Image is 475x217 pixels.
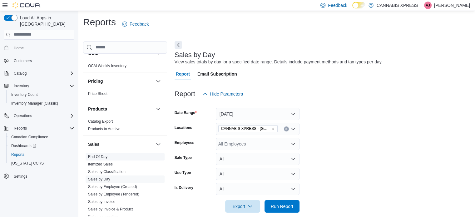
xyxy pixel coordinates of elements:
[9,91,74,98] span: Inventory Count
[88,177,110,181] a: Sales by Day
[175,170,191,175] label: Use Type
[11,135,48,140] span: Canadian Compliance
[88,141,100,147] h3: Sales
[9,160,46,167] a: [US_STATE] CCRS
[9,133,51,141] a: Canadian Compliance
[216,108,299,120] button: [DATE]
[4,41,74,197] nav: Complex example
[229,200,256,213] span: Export
[1,124,77,133] button: Reports
[426,2,430,9] span: AJ
[265,200,299,213] button: Run Report
[175,155,192,160] label: Sale Type
[83,118,167,135] div: Products
[11,82,74,90] span: Inventory
[216,153,299,165] button: All
[88,192,139,197] span: Sales by Employee (Tendered)
[11,125,74,132] span: Reports
[155,77,162,85] button: Pricing
[88,185,137,189] a: Sales by Employee (Created)
[83,16,116,28] h1: Reports
[88,63,126,68] span: OCM Weekly Inventory
[424,2,432,9] div: Anthony John
[88,119,113,124] a: Catalog Export
[11,173,30,180] a: Settings
[434,2,470,9] p: [PERSON_NAME]
[377,2,418,9] p: CANNABIS XPRESS
[88,127,120,131] a: Products to Archive
[6,90,77,99] button: Inventory Count
[88,162,113,167] span: Itemized Sales
[14,126,27,131] span: Reports
[175,110,197,115] label: Date Range
[130,21,149,27] span: Feedback
[9,160,74,167] span: Washington CCRS
[328,2,347,8] span: Feedback
[88,207,133,212] span: Sales by Invoice & Product
[88,91,107,96] a: Price Sheet
[88,78,153,84] button: Pricing
[88,200,115,204] a: Sales by Invoice
[11,82,32,90] button: Inventory
[200,88,245,100] button: Hide Parameters
[88,106,153,112] button: Products
[88,141,153,147] button: Sales
[175,140,194,145] label: Employees
[175,90,195,98] h3: Report
[6,141,77,150] a: Dashboards
[221,126,270,132] span: CANNABIS XPRESS - [GEOGRAPHIC_DATA] ([GEOGRAPHIC_DATA])
[271,203,293,210] span: Run Report
[175,125,192,130] label: Locations
[88,64,126,68] a: OCM Weekly Inventory
[6,150,77,159] button: Reports
[11,101,58,106] span: Inventory Manager (Classic)
[9,100,61,107] a: Inventory Manager (Classic)
[88,170,126,174] a: Sales by Classification
[88,155,107,159] a: End Of Day
[14,71,27,76] span: Catalog
[11,44,26,52] a: Home
[14,174,27,179] span: Settings
[175,59,383,65] div: View sales totals by day for a specified date range. Details include payment methods and tax type...
[1,56,77,65] button: Customers
[284,126,289,131] button: Clear input
[175,51,215,59] h3: Sales by Day
[9,142,74,150] span: Dashboards
[120,18,151,30] a: Feedback
[11,57,34,65] a: Customers
[218,125,278,132] span: CANNABIS XPRESS - Delhi (Main Street)
[11,70,74,77] span: Catalog
[1,43,77,52] button: Home
[9,151,74,158] span: Reports
[88,192,139,196] a: Sales by Employee (Tendered)
[14,46,24,51] span: Home
[216,168,299,180] button: All
[17,15,74,27] span: Load All Apps in [GEOGRAPHIC_DATA]
[225,200,260,213] button: Export
[6,159,77,168] button: [US_STATE] CCRS
[291,126,296,131] button: Open list of options
[11,92,38,97] span: Inventory Count
[155,50,162,57] button: OCM
[11,143,36,148] span: Dashboards
[88,207,133,211] a: Sales by Invoice & Product
[14,83,29,88] span: Inventory
[1,81,77,90] button: Inventory
[11,44,74,52] span: Home
[11,112,74,120] span: Operations
[11,161,44,166] span: [US_STATE] CCRS
[88,177,110,182] span: Sales by Day
[1,171,77,180] button: Settings
[83,62,167,72] div: OCM
[216,183,299,195] button: All
[271,127,275,131] button: Remove CANNABIS XPRESS - Delhi (Main Street) from selection in this group
[9,100,74,107] span: Inventory Manager (Classic)
[1,69,77,78] button: Catalog
[11,70,29,77] button: Catalog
